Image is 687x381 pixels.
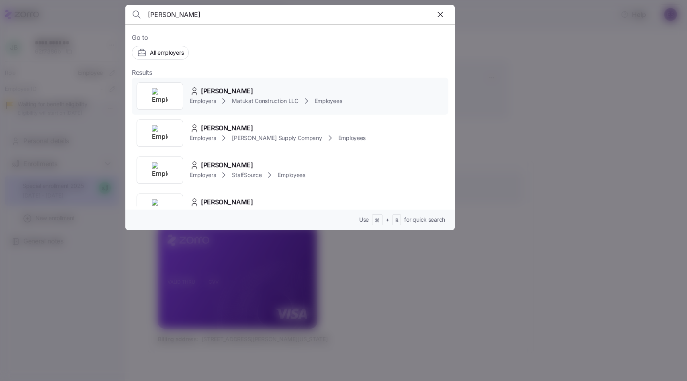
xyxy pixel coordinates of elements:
span: [PERSON_NAME] [201,86,253,96]
span: Employers [190,97,216,105]
img: Employer logo [152,125,168,141]
span: Employees [278,171,305,179]
span: Results [132,68,152,78]
img: Employer logo [152,162,168,178]
span: [PERSON_NAME] [201,123,253,133]
span: Employers [190,134,216,142]
span: Employees [315,97,342,105]
img: Employer logo [152,88,168,104]
span: for quick search [404,216,445,224]
span: All employers [150,49,184,57]
span: [PERSON_NAME] Supply Company [232,134,322,142]
span: Employers [190,171,216,179]
span: [PERSON_NAME] [201,160,253,170]
button: All employers [132,46,189,60]
span: Employees [338,134,366,142]
span: Go to [132,33,448,43]
span: StaffSource [232,171,262,179]
span: + [386,216,389,224]
span: Use [359,216,369,224]
span: [PERSON_NAME] [201,197,253,207]
img: Employer logo [152,199,168,215]
span: ⌘ [375,217,380,224]
span: Matukat Construction LLC [232,97,298,105]
span: B [395,217,399,224]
